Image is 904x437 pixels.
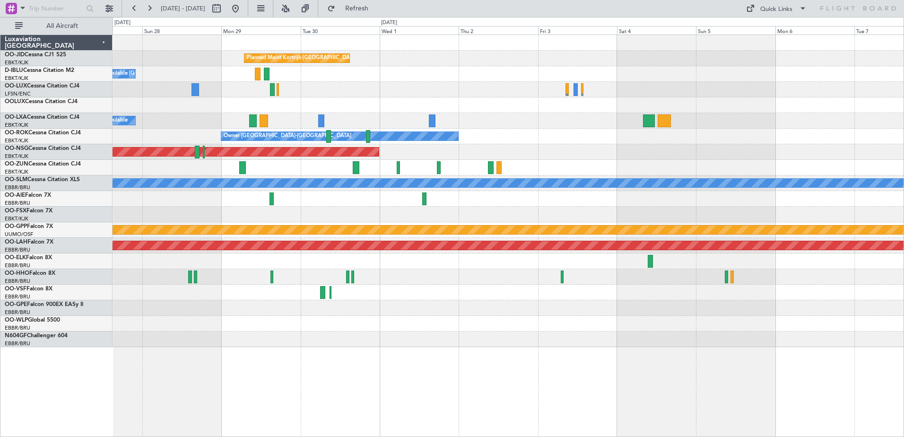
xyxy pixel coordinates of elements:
span: OO-LUX [5,83,27,89]
span: OO-SLM [5,177,27,183]
button: Refresh [323,1,380,16]
div: [DATE] [114,19,130,27]
button: Quick Links [741,1,811,16]
a: OO-SLMCessna Citation XLS [5,177,80,183]
a: OO-LUXCessna Citation CJ4 [5,83,79,89]
a: EBBR/BRU [5,324,30,332]
span: OO-FSX [5,208,26,214]
a: OO-ROKCessna Citation CJ4 [5,130,81,136]
div: Tue 30 [301,26,380,35]
span: OO-ZUN [5,161,28,167]
span: OO-LXA [5,114,27,120]
a: EBKT/KJK [5,168,28,175]
div: Sat 4 [617,26,696,35]
a: OO-JIDCessna CJ1 525 [5,52,66,58]
a: OO-NSGCessna Citation CJ4 [5,146,81,151]
div: Quick Links [760,5,792,14]
span: D-IBLU [5,68,23,73]
a: OO-GPEFalcon 900EX EASy II [5,302,83,307]
span: OO-VSF [5,286,26,292]
span: OO-GPP [5,224,27,229]
div: Mon 6 [775,26,854,35]
span: Refresh [337,5,377,12]
div: Fri 3 [538,26,617,35]
a: OO-ZUNCessna Citation CJ4 [5,161,81,167]
div: Thu 2 [459,26,538,35]
a: EBBR/BRU [5,293,30,300]
span: OO-HHO [5,271,29,276]
a: OO-VSFFalcon 8X [5,286,52,292]
a: OOLUXCessna Citation CJ4 [5,99,78,105]
span: N604GF [5,333,27,339]
a: EBBR/BRU [5,340,30,347]
a: EBKT/KJK [5,59,28,66]
a: D-IBLUCessna Citation M2 [5,68,74,73]
a: OO-LAHFalcon 7X [5,239,53,245]
a: UUMO/OSF [5,231,33,238]
a: EBBR/BRU [5,309,30,316]
div: Mon 29 [221,26,300,35]
div: Planned Maint Kortrijk-[GEOGRAPHIC_DATA] [247,51,357,65]
a: EBKT/KJK [5,153,28,160]
span: OO-LAH [5,239,27,245]
input: Trip Number [29,1,83,16]
a: EBBR/BRU [5,262,30,269]
a: OO-FSXFalcon 7X [5,208,52,214]
a: EBKT/KJK [5,75,28,82]
span: OO-JID [5,52,25,58]
a: EBKT/KJK [5,122,28,129]
a: EBBR/BRU [5,278,30,285]
div: Sun 5 [696,26,775,35]
a: EBBR/BRU [5,200,30,207]
a: EBKT/KJK [5,137,28,144]
span: All Aircraft [25,23,100,29]
div: Sun 28 [142,26,221,35]
span: OO-ELK [5,255,26,261]
a: OO-WLPGlobal 5500 [5,317,60,323]
a: OO-HHOFalcon 8X [5,271,55,276]
button: All Aircraft [10,18,103,34]
a: EBBR/BRU [5,184,30,191]
div: Wed 1 [380,26,459,35]
a: OO-GPPFalcon 7X [5,224,53,229]
span: [DATE] - [DATE] [161,4,205,13]
span: OO-ROK [5,130,28,136]
div: [DATE] [381,19,397,27]
a: EBKT/KJK [5,215,28,222]
a: EBBR/BRU [5,246,30,253]
span: OO-AIE [5,192,25,198]
a: OO-LXACessna Citation CJ4 [5,114,79,120]
a: OO-AIEFalcon 7X [5,192,51,198]
span: OO-GPE [5,302,27,307]
span: OO-NSG [5,146,28,151]
a: OO-ELKFalcon 8X [5,255,52,261]
a: N604GFChallenger 604 [5,333,68,339]
a: LFSN/ENC [5,90,31,97]
span: OO-WLP [5,317,28,323]
span: OOLUX [5,99,25,105]
div: Owner [GEOGRAPHIC_DATA]-[GEOGRAPHIC_DATA] [224,129,351,143]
